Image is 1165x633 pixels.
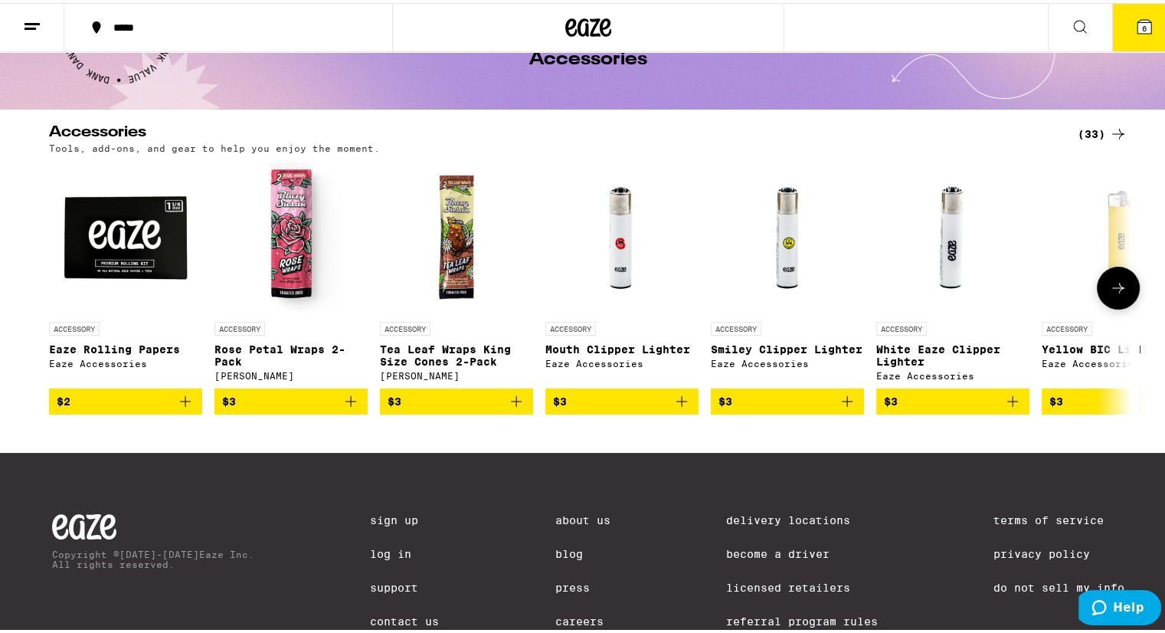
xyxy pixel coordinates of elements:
a: Do Not Sell My Info [993,579,1124,591]
a: Open page for Rose Petal Wraps 2-Pack from Blazy Susan [214,158,368,385]
a: Blog [555,545,610,557]
h1: Accessories [529,48,647,66]
button: Add to bag [876,385,1029,412]
button: Add to bag [214,385,368,412]
span: $3 [388,392,401,405]
iframe: Opens a widget where you can find more information [1078,587,1161,625]
span: $3 [1049,392,1063,405]
img: Eaze Accessories - Eaze Rolling Papers [49,158,202,311]
button: Add to bag [49,385,202,412]
div: Eaze Accessories [711,356,864,366]
p: ACCESSORY [1042,319,1092,333]
a: Open page for Eaze Rolling Papers from Eaze Accessories [49,158,202,385]
span: $2 [57,392,70,405]
a: Terms of Service [993,511,1124,523]
a: (33) [1078,122,1127,140]
a: About Us [555,511,610,523]
a: Open page for Mouth Clipper Lighter from Eaze Accessories [545,158,699,385]
span: $3 [718,392,732,405]
span: 6 [1142,21,1147,30]
a: Log In [370,545,439,557]
p: Tools, add-ons, and gear to help you enjoy the moment. [49,140,380,150]
span: $3 [553,392,567,405]
a: Become a Driver [726,545,878,557]
p: ACCESSORY [876,319,927,333]
div: [PERSON_NAME] [214,368,368,378]
p: Tea Leaf Wraps King Size Cones 2-Pack [380,340,533,365]
p: Rose Petal Wraps 2-Pack [214,340,368,365]
p: Copyright © [DATE]-[DATE] Eaze Inc. All rights reserved. [52,546,254,566]
div: Eaze Accessories [545,356,699,366]
p: ACCESSORY [545,319,596,333]
img: Blazy Susan - Rose Petal Wraps 2-Pack [214,158,368,311]
p: Smiley Clipper Lighter [711,340,864,353]
p: White Eaze Clipper Lighter [876,340,1029,365]
button: Add to bag [545,385,699,412]
a: Referral Program Rules [726,612,878,625]
div: Eaze Accessories [876,368,1029,378]
img: Blazy Susan - Tea Leaf Wraps King Size Cones 2-Pack [380,158,533,311]
a: Support [370,579,439,591]
a: Privacy Policy [993,545,1124,557]
a: Careers [555,612,610,625]
p: ACCESSORY [711,319,761,333]
div: [PERSON_NAME] [380,368,533,378]
button: Add to bag [711,385,864,412]
p: ACCESSORY [380,319,430,333]
a: Open page for White Eaze Clipper Lighter from Eaze Accessories [876,158,1029,385]
a: Contact Us [370,612,439,625]
p: ACCESSORY [214,319,265,333]
img: Eaze Accessories - White Eaze Clipper Lighter [876,158,1029,311]
a: Delivery Locations [726,511,878,523]
img: Eaze Accessories - Mouth Clipper Lighter [545,158,699,311]
h2: Accessories [49,122,1052,140]
a: Open page for Smiley Clipper Lighter from Eaze Accessories [711,158,864,385]
button: Add to bag [380,385,533,412]
a: Press [555,579,610,591]
p: Mouth Clipper Lighter [545,340,699,353]
p: ACCESSORY [49,319,100,333]
span: $3 [884,392,898,405]
span: $3 [222,392,236,405]
img: Eaze Accessories - Smiley Clipper Lighter [711,158,864,311]
div: Eaze Accessories [49,356,202,366]
a: Open page for Tea Leaf Wraps King Size Cones 2-Pack from Blazy Susan [380,158,533,385]
a: Licensed Retailers [726,579,878,591]
a: Sign Up [370,511,439,523]
p: Eaze Rolling Papers [49,340,202,353]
